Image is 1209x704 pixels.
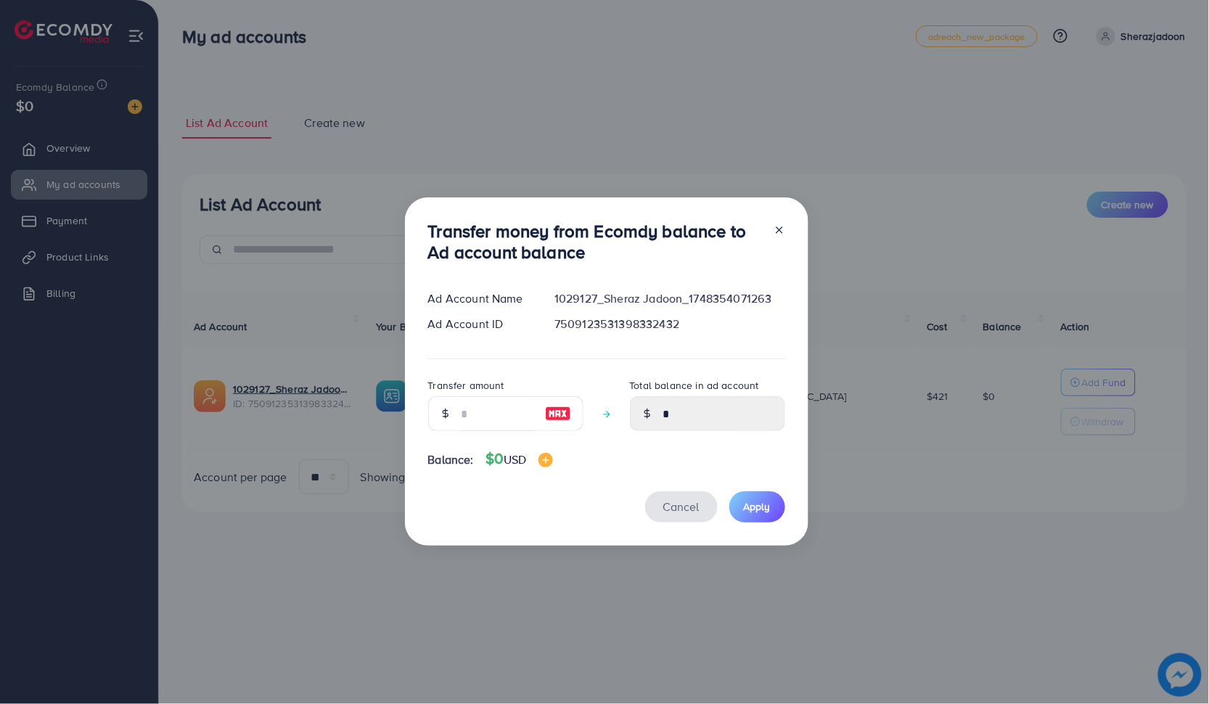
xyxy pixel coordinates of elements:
[417,316,544,332] div: Ad Account ID
[543,290,796,307] div: 1029127_Sheraz Jadoon_1748354071263
[630,378,759,393] label: Total balance in ad account
[428,451,474,468] span: Balance:
[417,290,544,307] div: Ad Account Name
[504,451,526,467] span: USD
[545,405,571,422] img: image
[538,453,553,467] img: image
[729,491,785,523] button: Apply
[428,221,762,263] h3: Transfer money from Ecomdy balance to Ad account balance
[744,499,771,514] span: Apply
[485,450,553,468] h4: $0
[645,491,718,523] button: Cancel
[543,316,796,332] div: 7509123531398332432
[663,499,700,515] span: Cancel
[428,378,504,393] label: Transfer amount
